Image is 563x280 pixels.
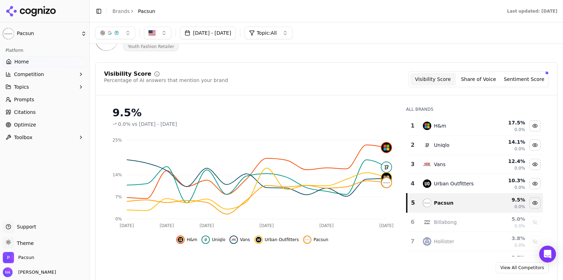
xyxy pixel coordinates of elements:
[423,122,431,130] img: h&m
[434,219,457,226] div: Billabong
[3,107,87,118] a: Citations
[3,267,56,277] button: Open user button
[407,116,543,136] tr: 1h&mH&m17.5%0.0%Hide h&m data
[515,185,526,190] span: 0.0%
[410,73,456,86] button: Visibility Score
[490,216,525,223] div: 5.0 %
[14,223,36,230] span: Support
[529,236,541,247] button: Show hollister data
[160,223,174,228] tspan: [DATE]
[407,155,543,174] tr: 3vansVans12.4%0.0%Hide vans data
[410,237,416,246] div: 7
[423,160,431,169] img: vans
[231,237,236,243] img: vans
[3,252,14,263] img: Pacsun
[254,235,299,244] button: Hide urban outfitters data
[529,217,541,228] button: Show billabong data
[138,8,155,15] span: Pacsun
[382,162,391,172] img: uniqlo
[529,178,541,189] button: Hide urban outfitters data
[3,119,87,130] a: Optimize
[490,235,525,242] div: 3.8 %
[180,27,236,39] button: [DATE] - [DATE]
[123,42,179,51] span: Youth Fashion Retailer
[3,252,34,263] button: Open organization switcher
[14,58,29,65] span: Home
[410,179,416,188] div: 4
[3,28,14,39] img: Pacsun
[112,107,392,119] div: 9.5%
[434,142,449,149] div: Uniqlo
[434,238,454,245] div: Hollister
[303,235,328,244] button: Hide pacsun data
[423,237,431,246] img: hollister
[382,173,391,183] img: urban outfitters
[423,179,431,188] img: urban outfitters
[529,255,541,266] button: Show brandy melville data
[410,218,416,226] div: 6
[118,121,131,128] span: 0.0%
[3,267,13,277] img: Nico Arce
[14,71,44,78] span: Competition
[178,237,183,243] img: h&m
[410,141,416,149] div: 2
[320,223,334,228] tspan: [DATE]
[14,240,34,246] span: Theme
[539,246,556,262] div: Open Intercom Messenger
[115,194,122,199] tspan: 7%
[490,158,525,165] div: 12.4 %
[515,223,526,229] span: 0.0%
[382,178,391,187] img: pacsun
[490,196,525,203] div: 9.5 %
[15,269,56,275] span: [PERSON_NAME]
[515,146,526,152] span: 0.0%
[14,83,29,90] span: Topics
[434,180,474,187] div: Urban Outfitters
[382,143,391,152] img: h&m
[515,243,526,248] span: 0.0%
[456,73,501,86] button: Share of Voice
[240,237,250,243] span: Vans
[407,174,543,193] tr: 4urban outfittersUrban Outfitters10.3%0.0%Hide urban outfitters data
[265,237,299,243] span: Urban Outfitters
[104,77,228,84] div: Percentage of AI answers that mention your brand
[17,30,78,37] span: Pacsun
[14,121,36,128] span: Optimize
[407,136,543,155] tr: 2uniqloUniqlo14.1%0.0%Hide uniqlo data
[112,8,130,14] a: Brands
[434,199,454,206] div: Pacsun
[229,235,250,244] button: Hide vans data
[490,119,525,126] div: 17.5 %
[256,237,261,243] img: urban outfitters
[14,109,36,116] span: Citations
[3,45,87,56] div: Platform
[515,165,526,171] span: 0.0%
[407,193,543,213] tr: 5pacsunPacsun9.5%0.0%Hide pacsun data
[3,132,87,143] button: Toolbox
[529,139,541,151] button: Hide uniqlo data
[314,237,328,243] span: Pacsun
[423,199,431,207] img: pacsun
[115,217,122,221] tspan: 0%
[112,138,122,143] tspan: 25%
[490,254,525,261] div: 2.5 %
[507,8,557,14] div: Last updated: [DATE]
[410,122,416,130] div: 1
[515,127,526,132] span: 0.0%
[410,199,416,207] div: 5
[304,237,310,243] img: pacsun
[112,172,122,177] tspan: 14%
[434,161,446,168] div: Vans
[257,29,277,36] span: Topic: All
[201,235,225,244] button: Hide uniqlo data
[379,223,394,228] tspan: [DATE]
[501,73,547,86] button: Sentiment Score
[149,29,156,36] img: US
[406,107,543,112] div: All Brands
[515,204,526,210] span: 0.0%
[410,160,416,169] div: 3
[490,177,525,184] div: 10.3 %
[187,237,197,243] span: H&m
[120,223,134,228] tspan: [DATE]
[3,56,87,67] a: Home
